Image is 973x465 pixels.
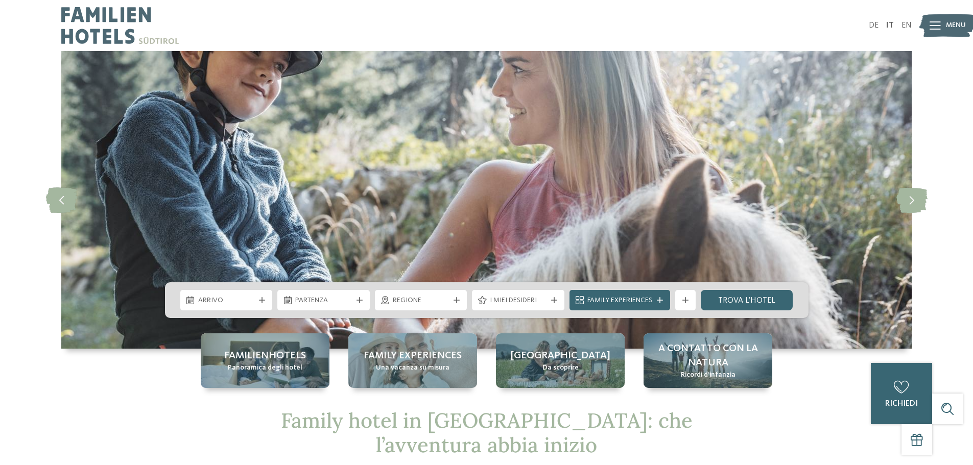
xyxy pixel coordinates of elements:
span: Menu [946,20,966,31]
a: DE [869,21,879,30]
a: EN [901,21,912,30]
span: Family experiences [364,349,462,363]
a: Family hotel in Trentino Alto Adige: la vacanza ideale per grandi e piccini Family experiences Un... [348,333,477,388]
span: Familienhotels [224,349,306,363]
a: trova l’hotel [701,290,793,310]
img: Family hotel in Trentino Alto Adige: la vacanza ideale per grandi e piccini [61,51,912,349]
span: [GEOGRAPHIC_DATA] [511,349,610,363]
span: A contatto con la natura [654,341,762,370]
span: Da scoprire [542,363,579,373]
a: Family hotel in Trentino Alto Adige: la vacanza ideale per grandi e piccini [GEOGRAPHIC_DATA] Da ... [496,333,625,388]
span: Ricordi d’infanzia [681,370,735,380]
span: I miei desideri [490,296,547,306]
a: IT [886,21,894,30]
span: Arrivo [198,296,255,306]
span: Una vacanza su misura [376,363,449,373]
span: Regione [393,296,449,306]
a: Family hotel in Trentino Alto Adige: la vacanza ideale per grandi e piccini Familienhotels Panora... [201,333,329,388]
span: Family hotel in [GEOGRAPHIC_DATA]: che l’avventura abbia inizio [281,407,693,458]
span: Partenza [295,296,352,306]
a: Family hotel in Trentino Alto Adige: la vacanza ideale per grandi e piccini A contatto con la nat... [644,333,772,388]
span: Panoramica degli hotel [228,363,302,373]
span: richiedi [885,400,918,408]
a: richiedi [871,363,932,424]
span: Family Experiences [587,296,652,306]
